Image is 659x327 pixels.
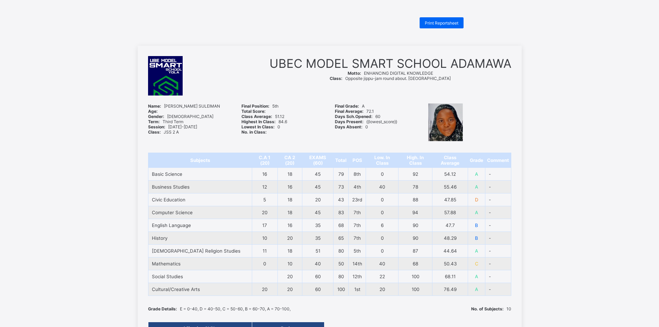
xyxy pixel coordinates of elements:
[252,193,277,206] td: 5
[277,193,302,206] td: 18
[333,270,349,283] td: 80
[468,168,485,181] td: A
[148,109,158,114] b: Age:
[302,270,333,283] td: 60
[366,219,399,232] td: 6
[485,257,511,270] td: -
[432,168,468,181] td: 54.12
[148,181,252,193] td: Business Studies
[241,114,272,119] b: Class Average:
[399,257,432,270] td: 68
[366,153,399,168] th: Low. In Class
[349,181,366,193] td: 4th
[277,168,302,181] td: 18
[252,283,277,296] td: 20
[241,124,280,129] span: 0
[148,168,252,181] td: Basic Science
[335,114,381,119] span: 60
[277,283,302,296] td: 20
[366,232,399,245] td: 0
[485,181,511,193] td: -
[252,168,277,181] td: 16
[148,283,252,296] td: Cultural/Creative Arts
[148,257,252,270] td: Mathematics
[302,257,333,270] td: 40
[335,124,363,129] b: Days Absent:
[333,153,349,168] th: Total
[349,168,366,181] td: 8th
[333,168,349,181] td: 79
[349,257,366,270] td: 14th
[277,153,302,168] th: CA 2 (20)
[366,270,399,283] td: 22
[349,153,366,168] th: POS
[399,219,432,232] td: 90
[349,245,366,257] td: 5th
[335,109,374,114] span: 72.1
[366,181,399,193] td: 40
[241,119,276,124] b: Highest In Class:
[241,109,266,114] b: Total Score:
[432,270,468,283] td: 68.11
[471,306,511,311] span: 10
[302,206,333,219] td: 45
[148,124,165,129] b: Session:
[432,193,468,206] td: 47.85
[277,232,302,245] td: 20
[335,109,364,114] b: Final Average:
[366,193,399,206] td: 0
[485,245,511,257] td: -
[468,270,485,283] td: A
[241,103,278,109] span: 5th
[399,181,432,193] td: 78
[399,153,432,168] th: High. In Class
[148,232,252,245] td: History
[252,232,277,245] td: 10
[148,306,291,311] span: E = 0-40, D = 40-50, C = 50-60, B = 60-70, A = 70-100,
[485,193,511,206] td: -
[277,245,302,257] td: 18
[335,114,373,119] b: Days Sch.Opened:
[485,270,511,283] td: -
[349,270,366,283] td: 12th
[148,124,197,129] span: [DATE]-[DATE]
[330,76,342,81] b: Class:
[302,245,333,257] td: 51
[241,103,269,109] b: Final Position:
[148,119,160,124] b: Term:
[252,206,277,219] td: 20
[349,219,366,232] td: 7th
[366,168,399,181] td: 0
[485,206,511,219] td: -
[399,245,432,257] td: 87
[333,283,349,296] td: 100
[335,124,368,129] span: 0
[335,103,359,109] b: Final Grade:
[468,193,485,206] td: D
[148,245,252,257] td: [DEMOGRAPHIC_DATA] Religion Studies
[333,245,349,257] td: 80
[148,119,183,124] span: Third Term
[399,270,432,283] td: 100
[241,124,275,129] b: Lowest In Class:
[302,232,333,245] td: 35
[432,232,468,245] td: 48.29
[252,153,277,168] th: C.A 1 (20)
[333,193,349,206] td: 43
[335,103,365,109] span: A
[432,245,468,257] td: 44.64
[252,219,277,232] td: 17
[485,283,511,296] td: -
[148,206,252,219] td: Computer Science
[432,153,468,168] th: Class Average
[148,103,161,109] b: Name:
[432,257,468,270] td: 50.43
[148,153,252,168] th: Subjects
[148,114,164,119] b: Gender:
[252,181,277,193] td: 12
[148,103,220,109] span: [PERSON_NAME] SULEIMAN
[241,114,284,119] span: 51.12
[277,206,302,219] td: 18
[277,219,302,232] td: 16
[432,181,468,193] td: 55.46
